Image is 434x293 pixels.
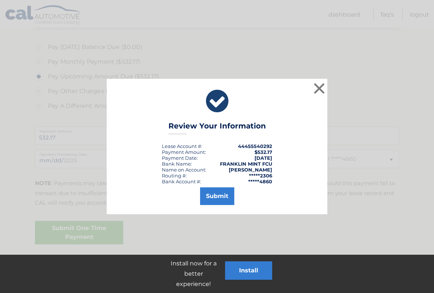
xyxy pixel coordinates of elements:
div: Routing #: [162,173,187,179]
button: × [312,81,327,96]
p: Install now for a better experience! [162,258,225,289]
button: Install [225,261,272,280]
button: Submit [200,187,234,205]
div: Payment Amount: [162,149,206,155]
strong: [PERSON_NAME] [229,167,272,173]
strong: 44455540292 [238,143,272,149]
span: [DATE] [255,155,272,161]
h3: Review Your Information [168,121,266,134]
strong: FRANKLIN MINT FCU [220,161,272,167]
div: Name on Account: [162,167,206,173]
div: Lease Account #: [162,143,202,149]
div: Bank Account #: [162,179,201,184]
div: Bank Name: [162,161,192,167]
span: $532.17 [255,149,272,155]
span: Payment Date [162,155,197,161]
div: : [162,155,198,161]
